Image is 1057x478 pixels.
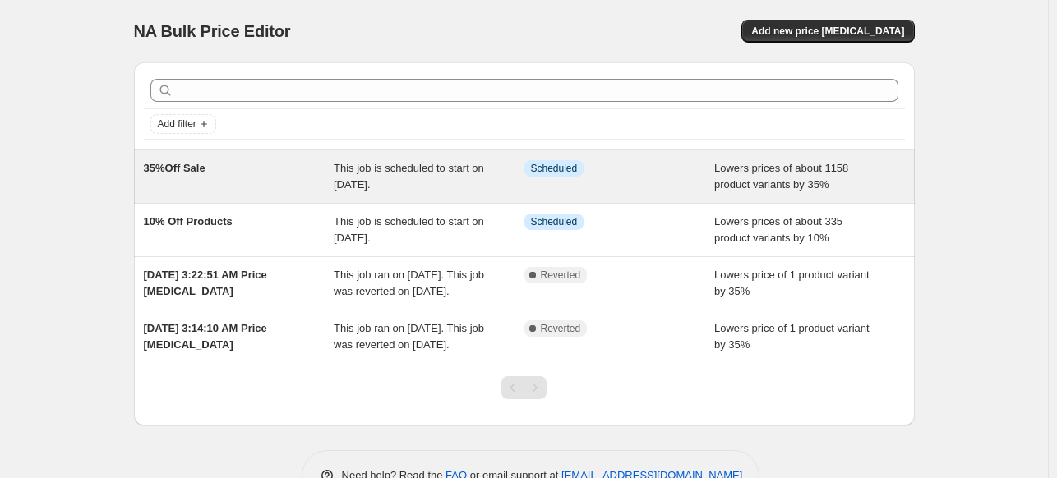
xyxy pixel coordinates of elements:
span: Add filter [158,117,196,131]
button: Add new price [MEDICAL_DATA] [741,20,914,43]
span: NA Bulk Price Editor [134,22,291,40]
button: Add filter [150,114,216,134]
span: Lowers price of 1 product variant by 35% [714,322,870,351]
span: Reverted [541,322,581,335]
span: This job ran on [DATE]. This job was reverted on [DATE]. [334,322,484,351]
nav: Pagination [501,376,547,399]
span: 10% Off Products [144,215,233,228]
span: Lowers price of 1 product variant by 35% [714,269,870,297]
span: [DATE] 3:14:10 AM Price [MEDICAL_DATA] [144,322,267,351]
span: Scheduled [531,162,578,175]
span: [DATE] 3:22:51 AM Price [MEDICAL_DATA] [144,269,267,297]
span: Add new price [MEDICAL_DATA] [751,25,904,38]
span: Reverted [541,269,581,282]
span: Scheduled [531,215,578,228]
span: Lowers prices of about 1158 product variants by 35% [714,162,848,191]
span: This job is scheduled to start on [DATE]. [334,162,484,191]
span: This job is scheduled to start on [DATE]. [334,215,484,244]
span: This job ran on [DATE]. This job was reverted on [DATE]. [334,269,484,297]
span: Lowers prices of about 335 product variants by 10% [714,215,842,244]
span: 35%Off Sale [144,162,205,174]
